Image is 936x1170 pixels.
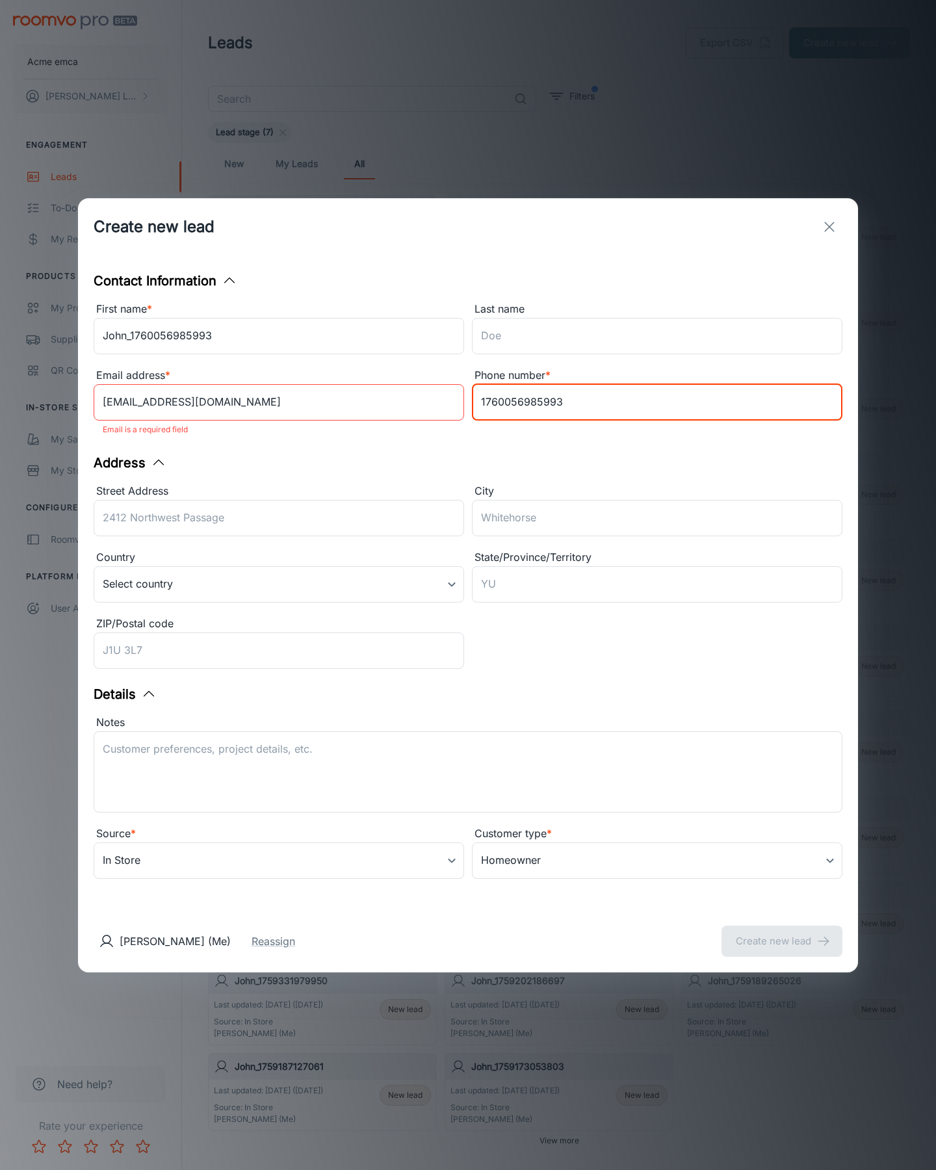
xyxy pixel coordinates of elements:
input: myname@example.com [94,384,464,421]
button: Contact Information [94,271,237,291]
input: J1U 3L7 [94,632,464,669]
p: Email is a required field [103,422,455,437]
div: Customer type [472,825,842,842]
p: [PERSON_NAME] (Me) [120,933,231,949]
div: Source [94,825,464,842]
div: Notes [94,714,842,731]
div: State/Province/Territory [472,549,842,566]
div: First name [94,301,464,318]
div: City [472,483,842,500]
div: In Store [94,842,464,879]
div: Country [94,549,464,566]
h1: Create new lead [94,215,214,239]
button: Details [94,684,157,704]
div: Last name [472,301,842,318]
button: Reassign [252,933,295,949]
button: exit [816,214,842,240]
div: Email address [94,367,464,384]
input: John [94,318,464,354]
button: Address [94,453,166,473]
div: Street Address [94,483,464,500]
div: ZIP/Postal code [94,616,464,632]
input: YU [472,566,842,603]
div: Phone number [472,367,842,384]
input: +1 439-123-4567 [472,384,842,421]
input: Doe [472,318,842,354]
input: Whitehorse [472,500,842,536]
input: 2412 Northwest Passage [94,500,464,536]
div: Homeowner [472,842,842,879]
div: Select country [94,566,464,603]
